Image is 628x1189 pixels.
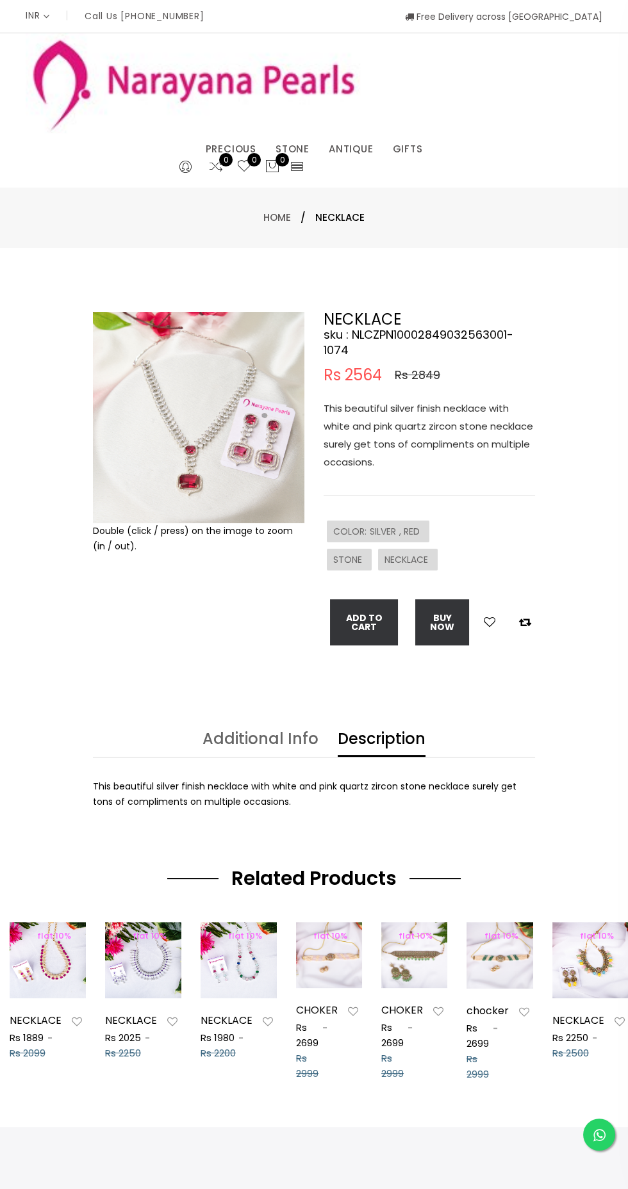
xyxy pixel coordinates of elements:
[515,1004,533,1021] button: Add to wishlist
[201,1013,252,1028] a: NECKLACE
[263,211,291,224] a: Home
[265,159,280,175] button: 0
[552,1046,589,1060] span: Rs 2500
[338,731,426,757] a: Description
[467,1021,489,1050] span: Rs 2699
[202,731,318,757] a: Additional Info
[399,525,423,538] span: , RED
[10,1031,44,1044] span: Rs 1889
[381,1021,404,1049] span: Rs 2699
[201,1046,236,1060] span: Rs 2200
[415,599,469,645] button: Buy now
[296,1003,338,1017] a: CHOKER
[333,553,365,566] span: STONE
[93,779,535,809] div: This beautiful silver finish necklace with white and pink quartz zircon stone necklace surely get...
[208,159,224,175] a: 0
[10,1013,62,1028] a: NECKLACE
[381,1003,423,1017] a: CHOKER
[324,327,535,358] h4: sku : NLCZPN10002849032563001-1074
[201,1031,235,1044] span: Rs 1980
[324,400,535,471] p: This beautiful silver finish necklace with white and pink quartz zircon stone necklace surely get...
[324,368,382,383] span: Rs 2564
[247,153,261,166] span: 0
[480,614,499,631] button: Add to wishlist
[324,312,535,327] h2: NECKLACE
[296,1021,318,1049] span: Rs 2699
[330,599,398,645] button: Add To Cart
[163,1014,181,1030] button: Add to wishlist
[306,930,354,942] span: flat 10%
[392,930,440,942] span: flat 10%
[329,140,374,159] a: ANTIQUE
[315,210,365,225] span: NECKLACE
[384,553,431,566] span: NECKLACE
[126,930,174,942] span: flat 10%
[85,12,204,20] p: Call Us [PHONE_NUMBER]
[395,368,440,383] span: Rs 2849
[10,1046,45,1060] span: Rs 2099
[276,153,289,166] span: 0
[219,153,233,166] span: 0
[552,1031,588,1044] span: Rs 2250
[370,525,399,538] span: SILVER
[381,1051,404,1080] span: Rs 2999
[344,1003,362,1020] button: Add to wishlist
[105,1013,157,1028] a: NECKLACE
[259,1014,277,1030] button: Add to wishlist
[429,1003,447,1020] button: Add to wishlist
[93,523,304,554] div: Double (click / press) on the image to zoom (in / out).
[205,140,256,159] a: PRECIOUS
[552,1013,604,1028] a: NECKLACE
[221,930,269,942] span: flat 10%
[477,930,525,942] span: flat 10%
[467,1052,489,1081] span: Rs 2999
[68,1014,86,1030] button: Add to wishlist
[333,525,370,538] span: COLOR :
[296,1051,318,1080] span: Rs 2999
[236,159,252,175] a: 0
[105,1046,141,1060] span: Rs 2250
[105,1031,141,1044] span: Rs 2025
[467,1003,509,1018] a: chocker
[573,930,621,942] span: flat 10%
[30,930,78,942] span: flat 10%
[276,140,310,159] a: STONE
[231,867,397,890] h2: Related Products
[93,312,304,523] img: Example
[405,10,602,23] span: Free Delivery across [GEOGRAPHIC_DATA]
[515,614,535,631] button: Add to compare
[393,140,423,159] a: GIFTS
[301,210,306,225] span: /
